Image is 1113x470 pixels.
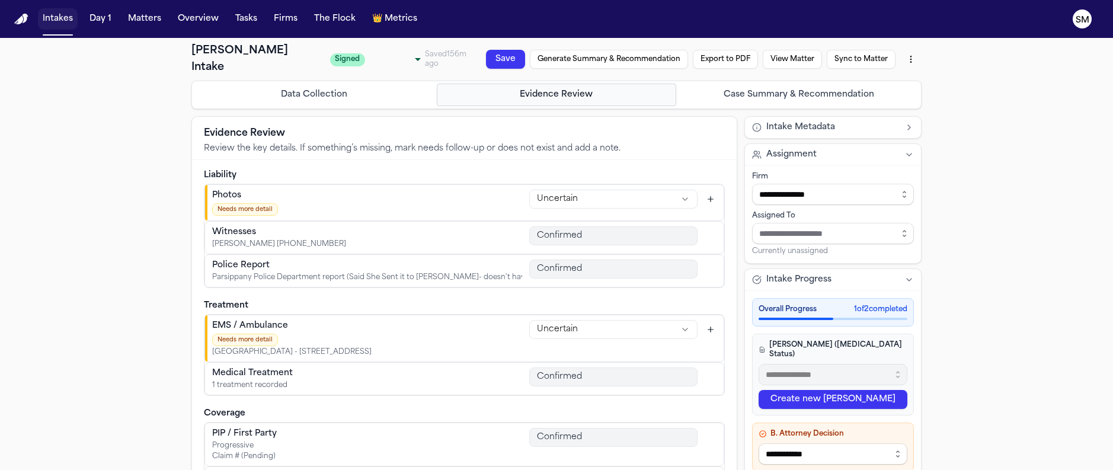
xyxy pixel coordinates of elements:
[212,347,372,357] div: [GEOGRAPHIC_DATA] - [STREET_ADDRESS]
[827,50,895,69] button: Sync to Matter
[212,367,293,379] div: Medical Treatment
[38,8,78,30] button: Intakes
[385,13,417,25] span: Metrics
[85,8,116,30] button: Day 1
[204,300,725,312] h3: Treatment
[212,226,346,238] div: Witnesses
[900,49,922,70] button: More actions
[752,184,914,205] input: Select firm
[123,8,166,30] button: Matters
[486,50,525,69] button: Save
[702,191,719,207] button: Add context for Photos
[269,8,302,30] button: Firms
[14,14,28,25] a: Home
[194,84,434,106] button: Go to Data Collection step
[529,260,698,279] div: Police Report status (locked)
[212,381,293,390] div: 1 treatment recorded
[759,429,907,439] h4: B. Attorney Decision
[766,122,835,133] span: Intake Metadata
[14,14,28,25] img: Finch Logo
[212,320,372,332] div: EMS / Ambulance
[529,320,698,339] button: EMS / Ambulance status
[763,50,822,69] button: View Matter
[759,340,907,359] h4: [PERSON_NAME] ([MEDICAL_DATA] Status)
[204,408,725,420] h3: Coverage
[309,8,360,30] button: The Flock
[752,172,914,181] div: Firm
[745,144,921,165] button: Assignment
[212,441,277,450] div: Progressive
[212,428,277,440] div: PIP / First Party
[752,223,914,244] input: Assign to staff member
[529,226,698,245] div: Witnesses status (locked)
[330,53,365,66] span: Signed
[752,247,828,256] span: Currently unassigned
[231,8,262,30] button: Tasks
[745,269,921,290] button: Intake Progress
[759,390,907,409] button: Create new [PERSON_NAME]
[330,51,425,68] div: Update intake status
[529,428,698,447] div: PIP / First Party status (locked)
[854,305,907,314] span: 1 of 2 completed
[173,8,223,30] button: Overview
[693,50,758,69] button: Export to PDF
[702,321,719,338] button: Add context for EMS / Ambulance
[529,367,698,386] div: Medical Treatment status (locked)
[212,239,346,249] div: [PERSON_NAME] [PHONE_NUMBER]
[204,170,725,181] h3: Liability
[372,13,382,25] span: crown
[766,274,831,286] span: Intake Progress
[212,452,277,461] div: Claim # (Pending)
[679,84,919,106] button: Go to Case Summary & Recommendation step
[759,305,817,314] span: Overall Progress
[530,50,688,69] button: Generate Summary & Recommendation
[212,260,522,271] div: Police Report
[204,126,725,140] h2: Evidence Review
[367,8,422,30] button: crownMetrics
[752,211,914,220] div: Assigned To
[212,190,278,202] div: Photos
[194,84,919,106] nav: Intake steps
[766,149,817,161] span: Assignment
[212,334,278,346] span: Needs more detail
[1076,16,1089,24] text: SM
[745,117,921,138] button: Intake Metadata
[212,273,522,282] div: Parsippany Police Department report (Said She Sent it to [PERSON_NAME]- doesn't have it on hand)
[191,43,323,76] h1: [PERSON_NAME] Intake
[437,84,677,106] button: Go to Evidence Review step
[529,190,698,209] button: Photos status
[425,51,466,68] span: Saved 156m ago
[212,203,278,216] span: Needs more detail
[204,143,725,155] p: Review the key details. If something’s missing, mark needs follow-up or does not exist and add a ...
